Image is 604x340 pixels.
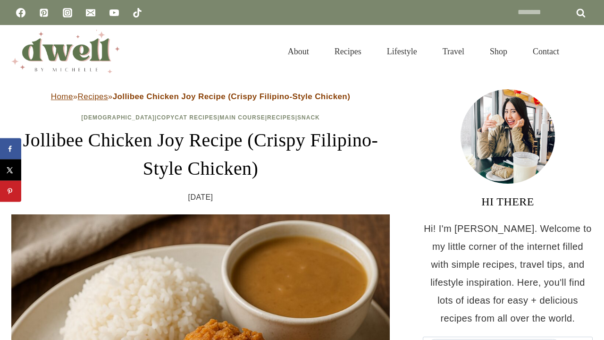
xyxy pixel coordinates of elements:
a: YouTube [105,3,124,22]
a: Home [51,92,73,101]
a: Instagram [58,3,77,22]
a: Shop [477,35,520,68]
a: Facebook [11,3,30,22]
a: TikTok [128,3,147,22]
time: [DATE] [188,190,213,204]
a: Contact [520,35,572,68]
a: Travel [430,35,477,68]
button: View Search Form [577,43,593,59]
p: Hi! I'm [PERSON_NAME]. Welcome to my little corner of the internet filled with simple recipes, tr... [423,220,593,327]
a: Snack [297,114,320,121]
a: Main Course [219,114,265,121]
a: Lifestyle [374,35,430,68]
img: DWELL by michelle [11,30,120,73]
h1: Jollibee Chicken Joy Recipe (Crispy Filipino-Style Chicken) [11,126,390,183]
a: Copycat Recipes [157,114,218,121]
a: About [275,35,322,68]
nav: Primary Navigation [275,35,572,68]
a: [DEMOGRAPHIC_DATA] [81,114,155,121]
a: Email [81,3,100,22]
a: Recipes [78,92,108,101]
a: Recipes [267,114,295,121]
span: | | | | [81,114,320,121]
h3: HI THERE [423,193,593,210]
a: Pinterest [34,3,53,22]
span: » » [51,92,350,101]
a: Recipes [322,35,374,68]
strong: Jollibee Chicken Joy Recipe (Crispy Filipino-Style Chicken) [113,92,351,101]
